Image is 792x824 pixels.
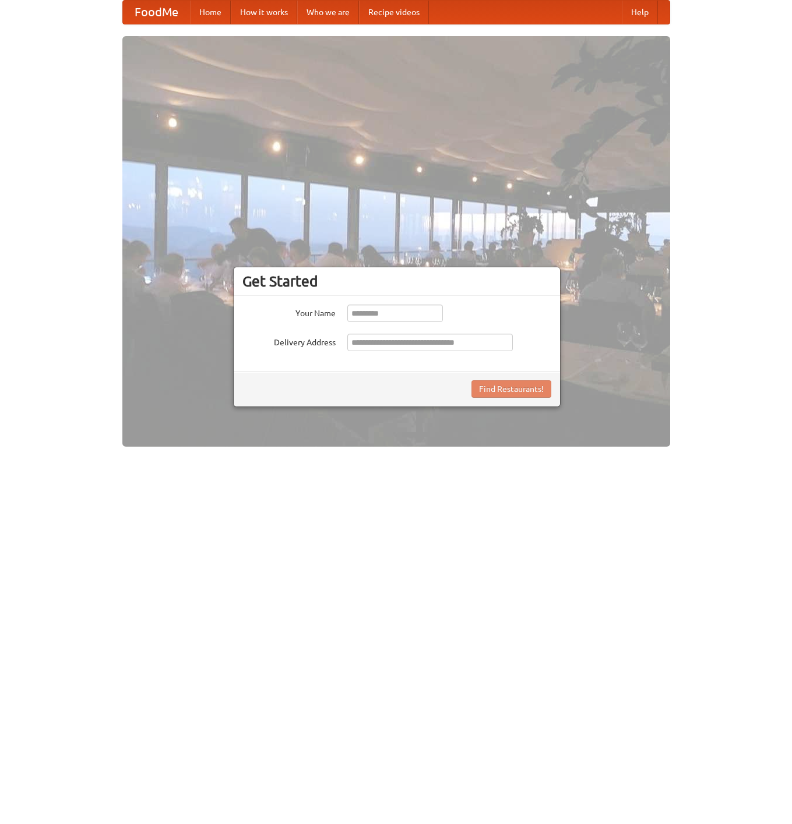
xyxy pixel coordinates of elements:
[242,334,336,348] label: Delivery Address
[471,380,551,398] button: Find Restaurants!
[231,1,297,24] a: How it works
[297,1,359,24] a: Who we are
[123,1,190,24] a: FoodMe
[242,305,336,319] label: Your Name
[359,1,429,24] a: Recipe videos
[622,1,658,24] a: Help
[190,1,231,24] a: Home
[242,273,551,290] h3: Get Started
